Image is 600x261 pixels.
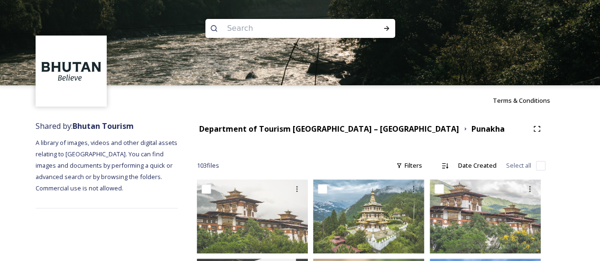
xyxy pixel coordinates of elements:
[197,180,308,253] img: By Marcus Westberg Punakha 2023_3.jpg
[493,96,550,105] span: Terms & Conditions
[37,37,106,106] img: BT_Logo_BB_Lockup_CMYK_High%2520Res.jpg
[197,161,219,170] span: 103 file s
[313,180,424,253] img: Punakha by Marcus Westberg26.jpg
[493,95,564,106] a: Terms & Conditions
[453,156,501,175] div: Date Created
[36,121,134,131] span: Shared by:
[73,121,134,131] strong: Bhutan Tourism
[199,124,459,134] strong: Department of Tourism [GEOGRAPHIC_DATA] – [GEOGRAPHIC_DATA]
[430,180,541,253] img: Punakha by Marcus Westberg1.jpg
[222,18,352,39] input: Search
[471,124,505,134] strong: Punakha
[506,161,531,170] span: Select all
[391,156,427,175] div: Filters
[36,138,179,192] span: A library of images, videos and other digital assets relating to [GEOGRAPHIC_DATA]. You can find ...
